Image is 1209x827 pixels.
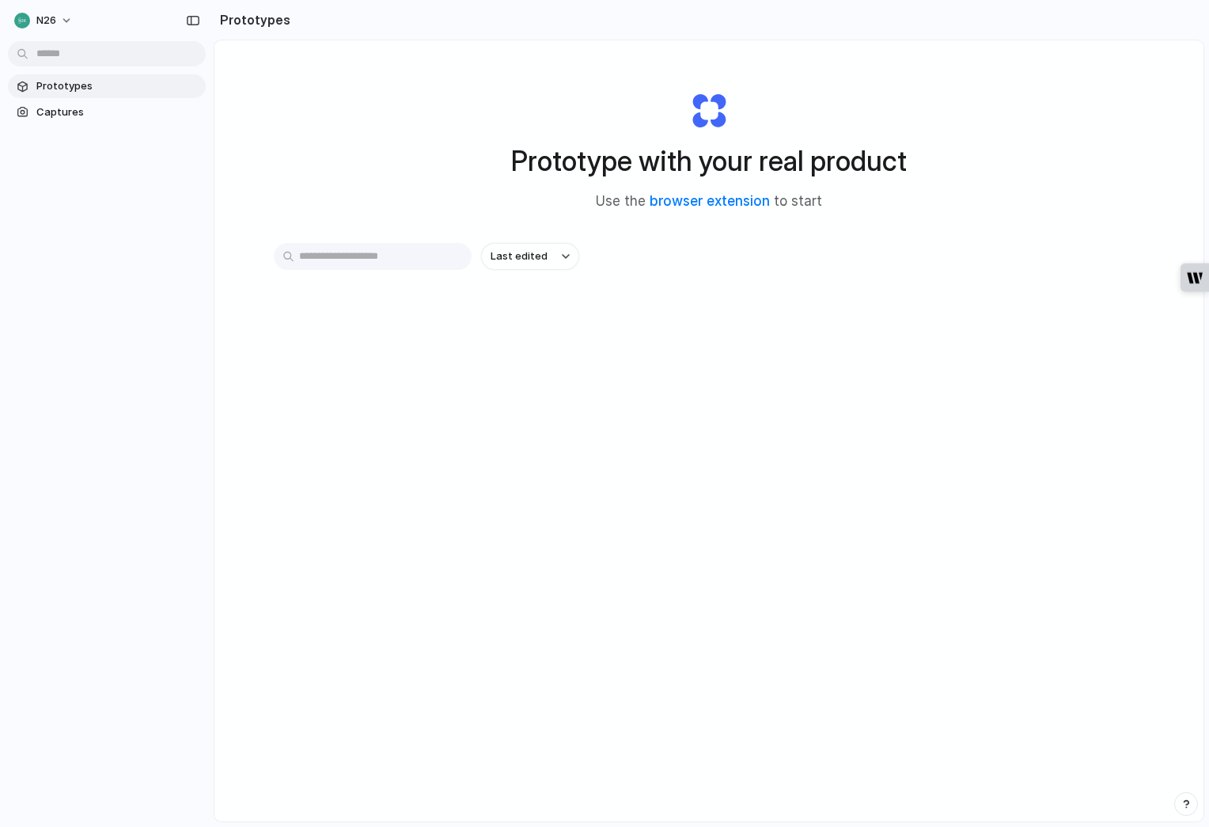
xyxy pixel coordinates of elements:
[8,101,206,124] a: Captures
[650,193,770,209] a: browser extension
[36,78,199,94] span: Prototypes
[8,74,206,98] a: Prototypes
[8,8,81,33] button: N26
[36,13,56,28] span: N26
[491,248,548,264] span: Last edited
[511,140,907,182] h1: Prototype with your real product
[36,104,199,120] span: Captures
[214,10,290,29] h2: Prototypes
[596,192,822,212] span: Use the to start
[481,243,579,270] button: Last edited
